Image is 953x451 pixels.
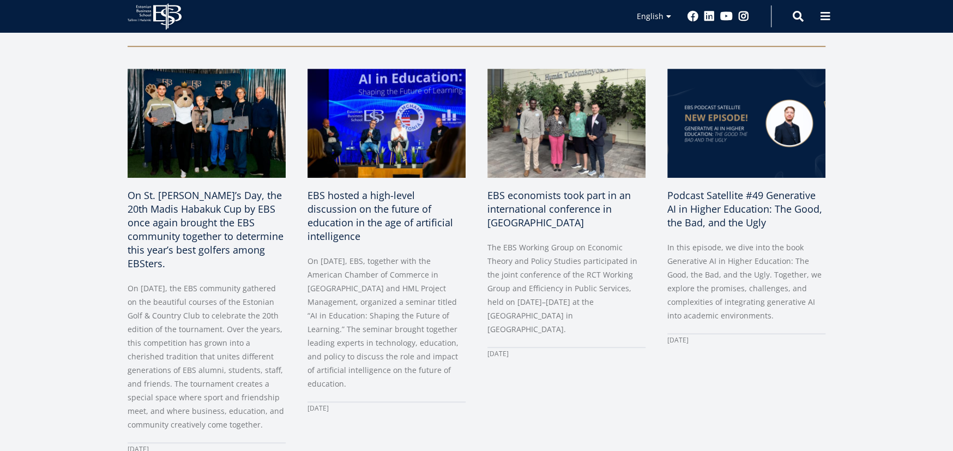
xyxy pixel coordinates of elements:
[720,11,733,22] a: Youtube
[307,401,466,415] div: [DATE]
[487,189,631,229] span: EBS economists took part in an international conference in [GEOGRAPHIC_DATA]
[667,69,825,178] img: Satellite #49
[704,11,715,22] a: Linkedin
[307,254,466,390] p: On [DATE], EBS, together with the American Chamber of Commerce in [GEOGRAPHIC_DATA] and HML Proje...
[687,11,698,22] a: Facebook
[487,240,646,336] p: The EBS Working Group on Economic Theory and Policy Studies participated in the joint conference ...
[667,240,825,322] p: In this episode, we dive into the book Generative AI in Higher Education: The Good, the Bad, and ...
[738,11,749,22] a: Instagram
[128,281,286,431] p: On [DATE], the EBS community gathered on the beautiful courses of the Estonian Golf & Country Clu...
[128,69,286,178] img: 20th Madis Habakuk Cup
[128,189,284,270] span: On St. [PERSON_NAME]’s Day, the 20th Madis Habakuk Cup by EBS once again brought the EBS communit...
[667,189,822,229] span: Podcast Satellite #49 Generative AI in Higher Education: The Good, the Bad, and the Ugly
[307,189,453,243] span: EBS hosted a high-level discussion on the future of education in the age of artificial intelligence
[487,347,646,360] div: [DATE]
[487,69,646,178] img: a
[128,9,776,36] h2: News
[667,333,825,347] div: [DATE]
[307,69,466,178] img: Ai in Education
